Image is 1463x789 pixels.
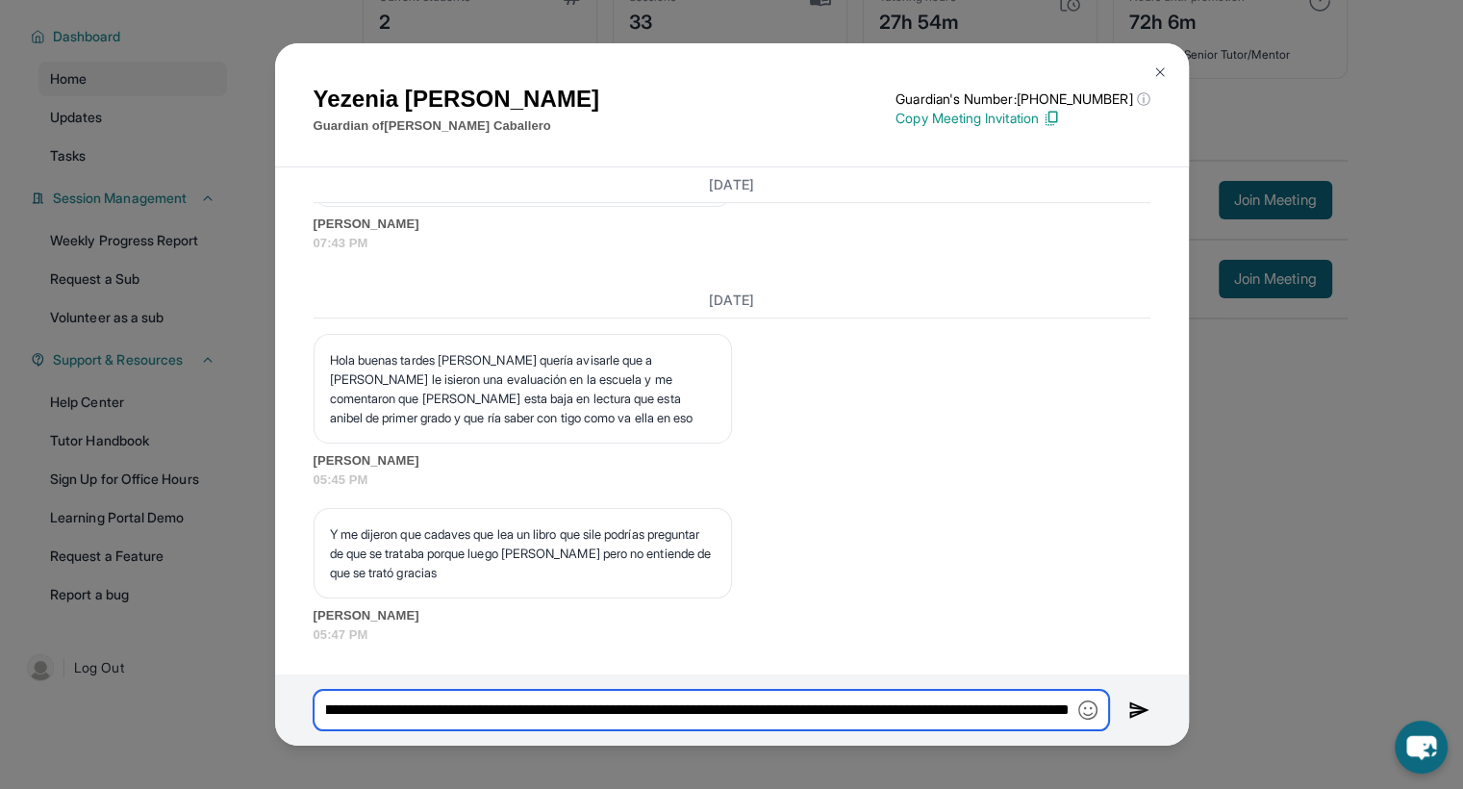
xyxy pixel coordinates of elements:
p: Guardian of [PERSON_NAME] Caballero [314,116,600,136]
img: Send icon [1128,699,1150,722]
img: Emoji [1078,700,1097,720]
h3: [DATE] [314,175,1150,194]
img: Close Icon [1152,64,1168,80]
span: 05:45 PM [314,471,1150,490]
img: Copy Icon [1043,110,1060,127]
span: [PERSON_NAME] [314,606,1150,625]
span: [PERSON_NAME] [314,451,1150,471]
button: chat-button [1395,721,1448,774]
p: Hola buenas tardes [PERSON_NAME] quería avisarle que a [PERSON_NAME] le isieron una evaluación en... [330,350,716,427]
span: [PERSON_NAME] [314,215,1150,234]
span: ⓘ [1136,89,1149,109]
p: Guardian's Number: [PHONE_NUMBER] [895,89,1149,109]
p: Copy Meeting Invitation [895,109,1149,128]
h3: [DATE] [314,291,1150,310]
h1: Yezenia [PERSON_NAME] [314,82,600,116]
span: 05:47 PM [314,625,1150,645]
p: Y me dijeron que cadaves que lea un libro que sile podrías preguntar de que se trataba porque lue... [330,524,716,582]
span: 07:43 PM [314,234,1150,253]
